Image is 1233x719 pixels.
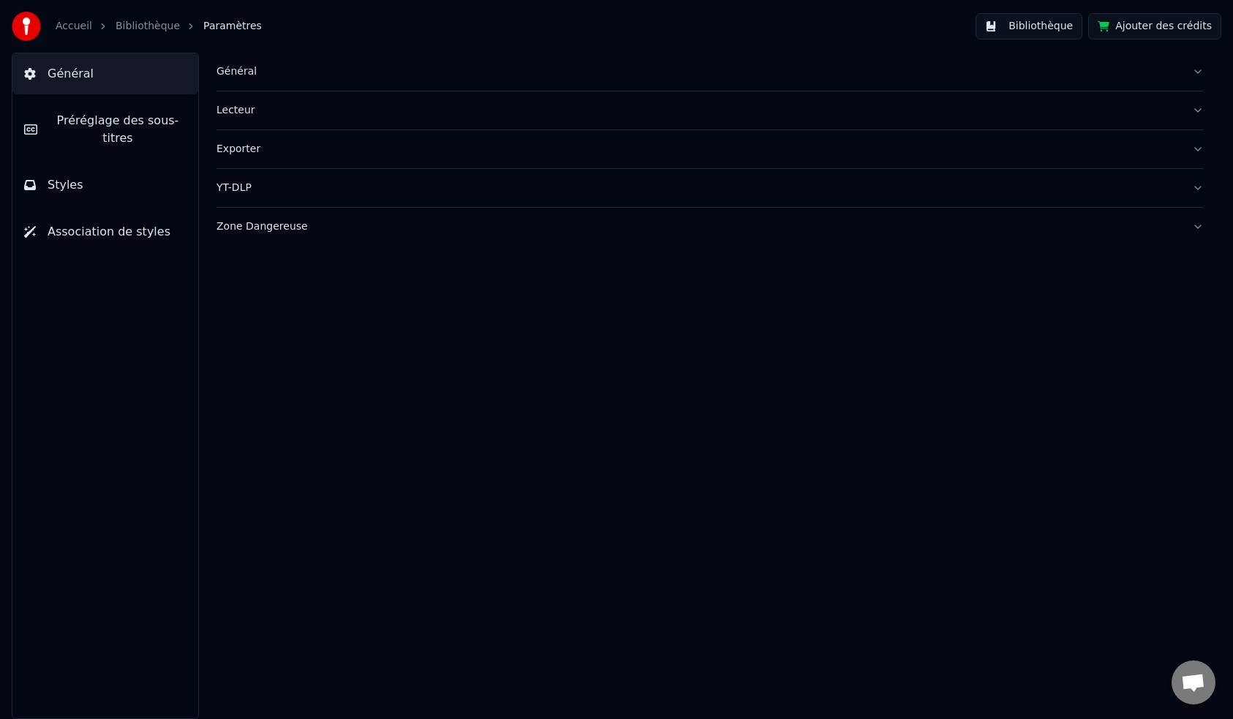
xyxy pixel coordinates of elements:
a: Accueil [56,19,92,34]
nav: breadcrumb [56,19,262,34]
span: Association de styles [48,223,170,241]
button: Exporter [216,130,1204,168]
button: Général [216,53,1204,91]
div: YT-DLP [216,181,1180,195]
button: Ajouter des crédits [1088,13,1221,39]
div: Général [216,64,1180,79]
div: Lecteur [216,103,1180,118]
span: Paramètres [203,19,262,34]
button: Styles [12,165,198,206]
a: Ouvrir le chat [1172,660,1215,704]
div: Exporter [216,142,1180,157]
a: Bibliothèque [116,19,180,34]
button: Général [12,53,198,94]
img: youka [12,12,41,41]
span: Préréglage des sous-titres [49,112,186,147]
button: Lecteur [216,91,1204,129]
span: Styles [48,176,83,194]
button: Association de styles [12,211,198,252]
button: Zone Dangereuse [216,208,1204,246]
button: Préréglage des sous-titres [12,100,198,159]
button: Bibliothèque [976,13,1082,39]
div: Zone Dangereuse [216,219,1180,234]
button: YT-DLP [216,169,1204,207]
span: Général [48,65,94,83]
